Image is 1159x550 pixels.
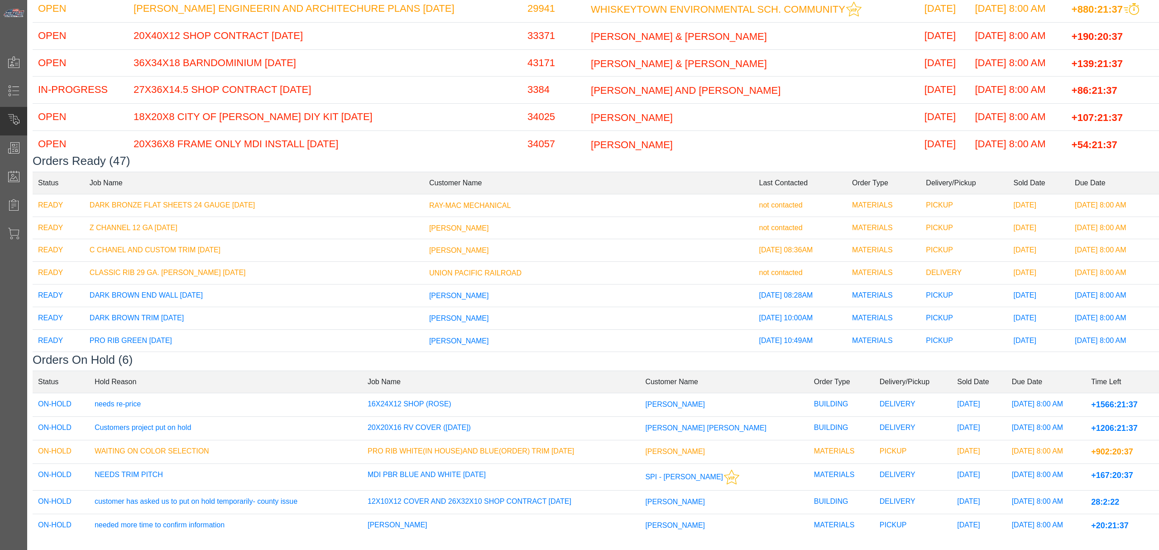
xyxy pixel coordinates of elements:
[754,172,847,194] td: Last Contacted
[1091,471,1133,480] span: +167:20:37
[952,514,1006,538] td: [DATE]
[1006,514,1086,538] td: [DATE] 8:00 AM
[362,464,640,491] td: MDI PBR BLUE AND WHITE [DATE]
[874,514,952,538] td: PICKUP
[84,172,424,194] td: Job Name
[952,464,1006,491] td: [DATE]
[362,371,640,393] td: Job Name
[847,217,920,239] td: MATERIALS
[920,307,1008,329] td: PICKUP
[362,491,640,514] td: 12X10X12 COVER AND 26X32X10 SHOP CONTRACT [DATE]
[754,329,847,352] td: [DATE] 10:49AM
[1069,239,1159,262] td: [DATE] 8:00 AM
[969,130,1066,158] td: [DATE] 8:00 AM
[874,417,952,440] td: DELIVERY
[33,104,128,131] td: OPEN
[847,352,920,375] td: MATERIALS
[1072,112,1123,123] span: +107:21:37
[1008,217,1069,239] td: [DATE]
[754,285,847,307] td: [DATE] 08:28AM
[952,393,1006,417] td: [DATE]
[84,329,424,352] td: PRO RIB GREEN [DATE]
[1069,285,1159,307] td: [DATE] 8:00 AM
[1091,400,1138,409] span: +1566:21:37
[1072,58,1123,69] span: +139:21:37
[1091,521,1129,530] span: +20:21:37
[969,22,1066,49] td: [DATE] 8:00 AM
[1006,371,1086,393] td: Due Date
[3,8,25,18] img: Metals Direct Inc Logo
[522,77,585,104] td: 3384
[640,371,808,393] td: Customer Name
[1072,139,1117,150] span: +54:21:37
[429,314,489,322] span: [PERSON_NAME]
[920,217,1008,239] td: PICKUP
[920,262,1008,285] td: DELIVERY
[847,239,920,262] td: MATERIALS
[591,58,767,69] span: [PERSON_NAME] & [PERSON_NAME]
[1072,85,1117,96] span: +86:21:37
[1006,393,1086,417] td: [DATE] 8:00 AM
[33,491,89,514] td: ON-HOLD
[754,239,847,262] td: [DATE] 08:36AM
[809,440,874,464] td: MATERIALS
[952,417,1006,440] td: [DATE]
[33,393,89,417] td: ON-HOLD
[84,352,424,375] td: GREEN [PERSON_NAME] [DATE]
[84,285,424,307] td: DARK BROWN END WALL [DATE]
[920,329,1008,352] td: PICKUP
[128,130,522,158] td: 20X36X8 FRAME ONLY MDI INSTALL [DATE]
[969,77,1066,104] td: [DATE] 8:00 AM
[424,172,754,194] td: Customer Name
[33,154,1159,168] h3: Orders Ready (47)
[919,49,970,77] td: [DATE]
[33,417,89,440] td: ON-HOLD
[919,22,970,49] td: [DATE]
[33,329,84,352] td: READY
[1008,329,1069,352] td: [DATE]
[1069,217,1159,239] td: [DATE] 8:00 AM
[33,307,84,329] td: READY
[645,424,766,432] span: [PERSON_NAME] [PERSON_NAME]
[33,353,1159,367] h3: Orders On Hold (6)
[874,464,952,491] td: DELIVERY
[920,352,1008,375] td: PICKUP
[362,514,640,538] td: [PERSON_NAME]
[1091,447,1133,456] span: +902:20:37
[362,417,640,440] td: 20X20X16 RV COVER ([DATE])
[128,22,522,49] td: 20X40X12 SHOP CONTRACT [DATE]
[591,31,767,42] span: [PERSON_NAME] & [PERSON_NAME]
[591,139,673,150] span: [PERSON_NAME]
[522,104,585,131] td: 34025
[952,371,1006,393] td: Sold Date
[429,337,489,344] span: [PERSON_NAME]
[809,393,874,417] td: BUILDING
[1008,285,1069,307] td: [DATE]
[89,514,362,538] td: needed more time to confirm information
[89,464,362,491] td: NEEDS TRIM PITCH
[645,473,723,481] span: SPI - [PERSON_NAME]
[429,202,511,209] span: RAY-MAC MECHANICAL
[920,172,1008,194] td: Delivery/Pickup
[1069,329,1159,352] td: [DATE] 8:00 AM
[1091,424,1138,433] span: +1206:21:37
[1069,172,1159,194] td: Due Date
[969,49,1066,77] td: [DATE] 8:00 AM
[1008,352,1069,375] td: [DATE]
[84,217,424,239] td: Z CHANNEL 12 GA [DATE]
[809,464,874,491] td: MATERIALS
[809,417,874,440] td: BUILDING
[84,239,424,262] td: C CHANEL AND CUSTOM TRIM [DATE]
[1072,31,1123,42] span: +190:20:37
[874,491,952,514] td: DELIVERY
[33,77,128,104] td: IN-PROGRESS
[809,491,874,514] td: BUILDING
[33,352,84,375] td: READY
[847,262,920,285] td: MATERIALS
[969,104,1066,131] td: [DATE] 8:00 AM
[33,172,84,194] td: Status
[591,112,673,123] span: [PERSON_NAME]
[1008,194,1069,217] td: [DATE]
[1006,440,1086,464] td: [DATE] 8:00 AM
[1008,239,1069,262] td: [DATE]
